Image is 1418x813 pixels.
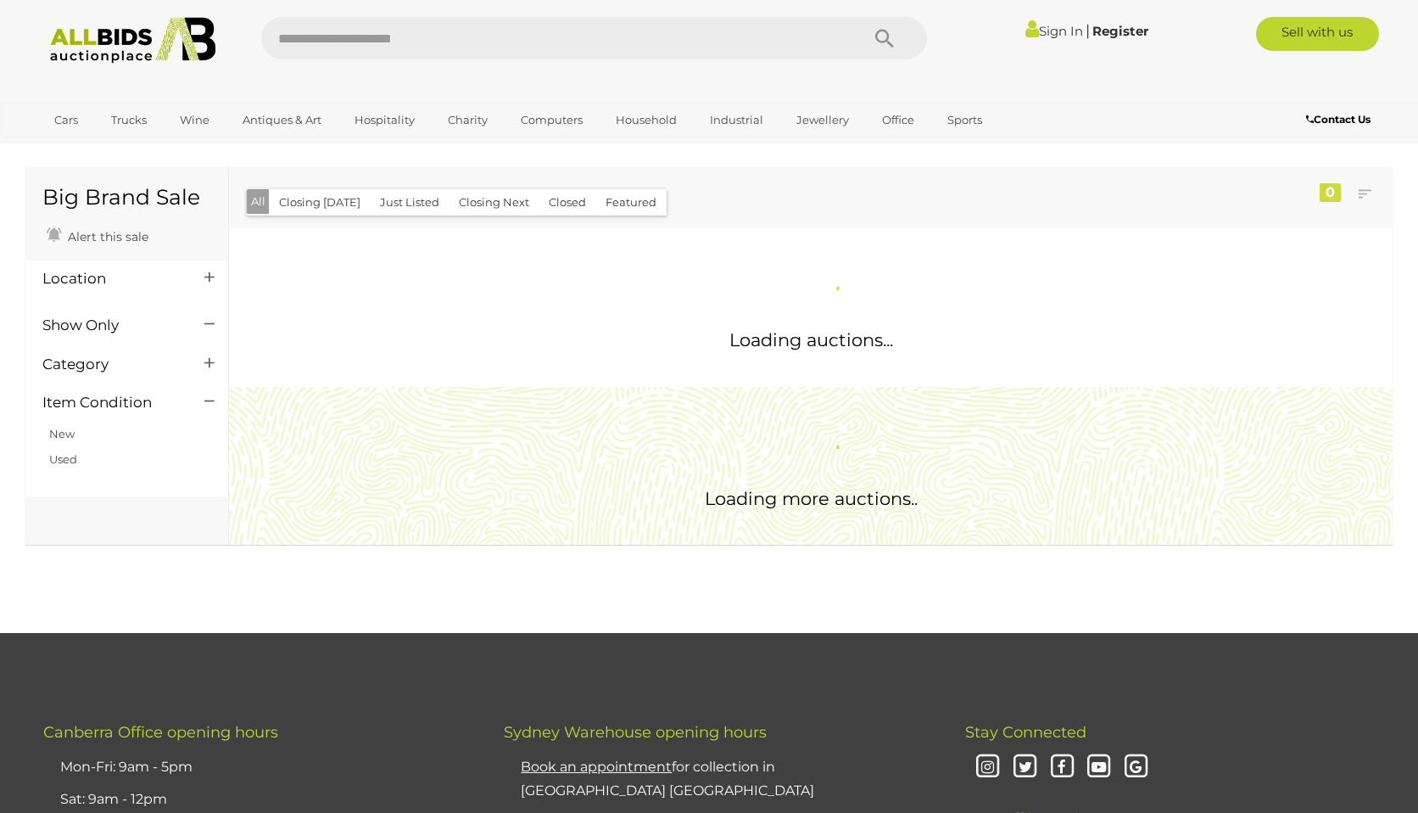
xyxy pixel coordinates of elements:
[1010,753,1040,782] i: Twitter
[510,106,594,134] a: Computers
[232,106,332,134] a: Antiques & Art
[1092,23,1148,39] a: Register
[785,106,860,134] a: Jewellery
[1306,113,1371,126] b: Contact Us
[437,106,499,134] a: Charity
[1320,183,1341,202] div: 0
[42,186,211,210] h1: Big Brand Sale
[1085,753,1114,782] i: Youtube
[42,395,179,411] h4: Item Condition
[56,751,461,784] li: Mon-Fri: 9am - 5pm
[49,452,77,466] a: Used
[1025,23,1083,39] a: Sign In
[705,488,918,509] span: Loading more auctions..
[871,106,925,134] a: Office
[504,723,767,742] span: Sydney Warehouse opening hours
[49,427,75,440] a: New
[936,106,993,134] a: Sports
[1121,753,1151,782] i: Google
[449,189,539,216] button: Closing Next
[43,723,278,742] span: Canberra Office opening hours
[370,189,449,216] button: Just Listed
[521,759,672,775] u: Book an appointment
[1256,17,1379,51] a: Sell with us
[1047,753,1077,782] i: Facebook
[42,317,179,334] h4: Show Only
[42,356,179,373] h4: Category
[699,106,774,134] a: Industrial
[539,189,596,216] button: Closed
[247,189,270,214] button: All
[43,134,186,162] a: [GEOGRAPHIC_DATA]
[42,222,153,248] a: Alert this sale
[965,723,1086,742] span: Stay Connected
[595,189,667,216] button: Featured
[64,229,148,244] span: Alert this sale
[42,271,179,287] h4: Location
[269,189,371,216] button: Closing [DATE]
[1306,110,1375,129] a: Contact Us
[974,753,1003,782] i: Instagram
[842,17,927,59] button: Search
[43,106,89,134] a: Cars
[521,759,814,799] a: Book an appointmentfor collection in [GEOGRAPHIC_DATA] [GEOGRAPHIC_DATA]
[1086,21,1090,40] span: |
[169,106,221,134] a: Wine
[100,106,158,134] a: Trucks
[41,17,225,64] img: Allbids.com.au
[605,106,688,134] a: Household
[729,329,893,350] span: Loading auctions...
[343,106,426,134] a: Hospitality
